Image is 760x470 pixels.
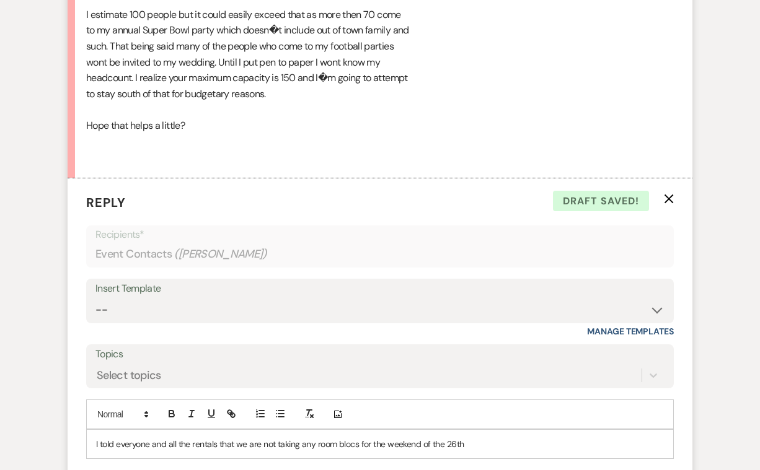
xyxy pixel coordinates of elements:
[95,280,665,298] div: Insert Template
[86,194,126,211] span: Reply
[587,326,674,337] a: Manage Templates
[97,367,161,384] div: Select topics
[96,437,664,451] p: I told everyone and all the rentals that we are not taking any room blocs for the weekend of the ...
[174,246,267,263] span: ( [PERSON_NAME] )
[95,346,665,363] label: Topics
[95,227,665,243] p: Recipients*
[95,242,665,266] div: Event Contacts
[553,191,649,212] span: Draft saved!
